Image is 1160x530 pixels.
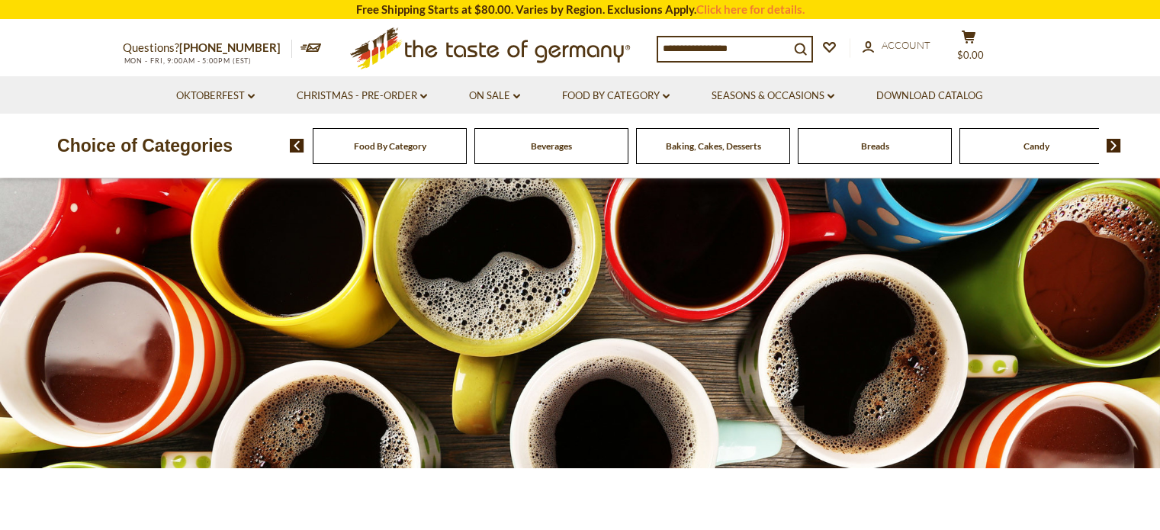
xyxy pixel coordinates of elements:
[876,88,983,104] a: Download Catalog
[696,2,805,16] a: Click here for details.
[179,40,281,54] a: [PHONE_NUMBER]
[666,140,761,152] a: Baking, Cakes, Desserts
[863,37,930,54] a: Account
[123,38,292,58] p: Questions?
[176,88,255,104] a: Oktoberfest
[957,49,984,61] span: $0.00
[531,140,572,152] a: Beverages
[354,140,426,152] a: Food By Category
[946,30,992,68] button: $0.00
[712,88,834,104] a: Seasons & Occasions
[861,140,889,152] a: Breads
[290,139,304,153] img: previous arrow
[1107,139,1121,153] img: next arrow
[123,56,252,65] span: MON - FRI, 9:00AM - 5:00PM (EST)
[1023,140,1049,152] a: Candy
[469,88,520,104] a: On Sale
[297,88,427,104] a: Christmas - PRE-ORDER
[882,39,930,51] span: Account
[562,88,670,104] a: Food By Category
